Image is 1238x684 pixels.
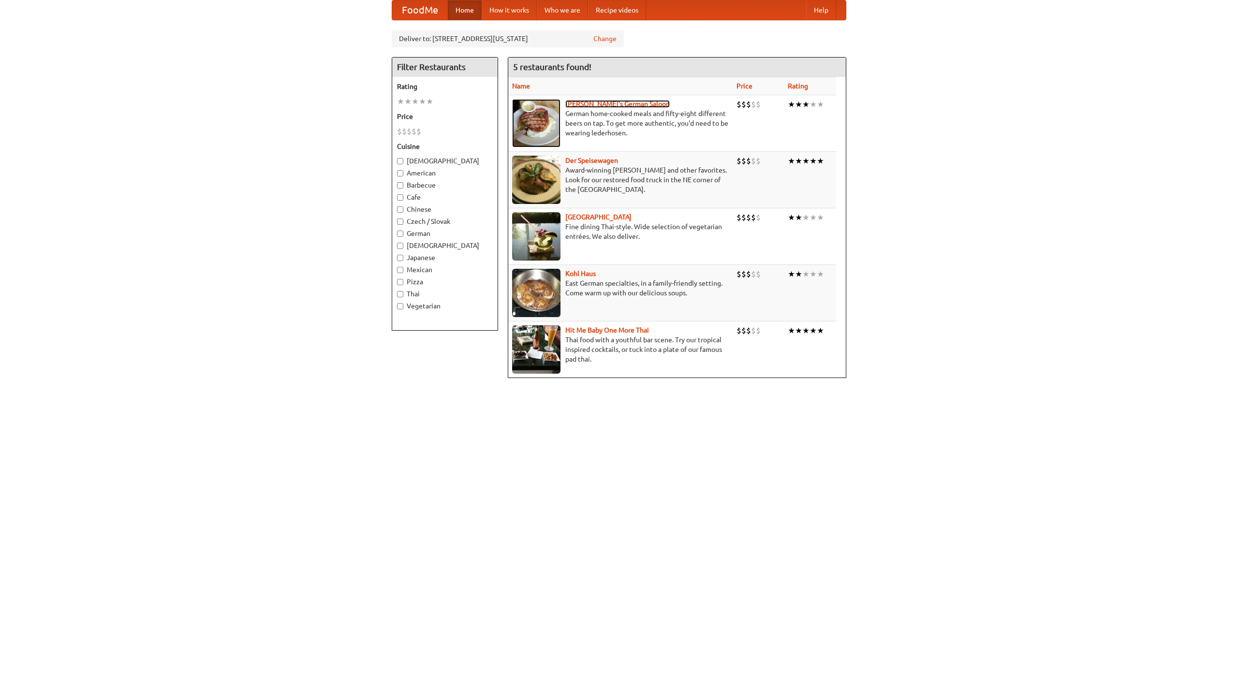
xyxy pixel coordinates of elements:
a: Price [737,82,752,90]
ng-pluralize: 5 restaurants found! [513,62,591,72]
b: [GEOGRAPHIC_DATA] [565,213,632,221]
li: ★ [795,269,802,279]
label: Thai [397,289,493,299]
li: ★ [810,156,817,166]
li: $ [402,126,407,137]
li: $ [416,126,421,137]
li: $ [756,99,761,110]
li: $ [746,269,751,279]
a: Help [806,0,836,20]
a: Home [448,0,482,20]
a: [PERSON_NAME]'s German Saloon [565,100,670,108]
img: babythai.jpg [512,325,560,374]
a: FoodMe [392,0,448,20]
li: ★ [397,96,404,107]
input: Barbecue [397,182,403,189]
label: Czech / Slovak [397,217,493,226]
li: ★ [419,96,426,107]
li: $ [412,126,416,137]
li: $ [746,212,751,223]
li: ★ [788,99,795,110]
li: $ [397,126,402,137]
li: $ [751,269,756,279]
label: Vegetarian [397,301,493,311]
li: ★ [817,156,824,166]
h4: Filter Restaurants [392,58,498,77]
li: ★ [795,212,802,223]
label: [DEMOGRAPHIC_DATA] [397,241,493,250]
b: Hit Me Baby One More Thai [565,326,649,334]
li: $ [737,212,741,223]
img: esthers.jpg [512,99,560,147]
input: [DEMOGRAPHIC_DATA] [397,158,403,164]
li: ★ [788,156,795,166]
a: Name [512,82,530,90]
li: $ [741,269,746,279]
li: ★ [817,325,824,336]
li: ★ [802,156,810,166]
li: $ [741,156,746,166]
li: $ [741,99,746,110]
li: ★ [810,212,817,223]
img: speisewagen.jpg [512,156,560,204]
li: ★ [810,325,817,336]
a: Kohl Haus [565,270,596,277]
label: American [397,168,493,178]
li: ★ [802,99,810,110]
li: $ [737,99,741,110]
li: ★ [817,99,824,110]
li: $ [756,156,761,166]
li: ★ [810,269,817,279]
input: American [397,170,403,176]
div: Deliver to: [STREET_ADDRESS][US_STATE] [392,30,624,47]
li: ★ [817,269,824,279]
h5: Rating [397,82,493,91]
li: ★ [817,212,824,223]
h5: Price [397,112,493,121]
li: $ [751,99,756,110]
input: German [397,231,403,237]
a: Rating [788,82,808,90]
input: Vegetarian [397,303,403,309]
label: Chinese [397,204,493,214]
li: ★ [795,99,802,110]
li: $ [407,126,412,137]
input: Cafe [397,194,403,201]
input: Thai [397,291,403,297]
li: ★ [802,325,810,336]
li: ★ [426,96,433,107]
p: Thai food with a youthful bar scene. Try our tropical inspired cocktails, or tuck into a plate of... [512,335,729,364]
h5: Cuisine [397,142,493,151]
a: Who we are [537,0,588,20]
li: $ [756,212,761,223]
li: $ [746,156,751,166]
li: ★ [802,212,810,223]
label: Cafe [397,192,493,202]
li: $ [751,212,756,223]
li: ★ [802,269,810,279]
label: [DEMOGRAPHIC_DATA] [397,156,493,166]
li: $ [751,156,756,166]
label: Barbecue [397,180,493,190]
li: $ [756,325,761,336]
li: ★ [795,156,802,166]
li: ★ [788,269,795,279]
a: How it works [482,0,537,20]
img: satay.jpg [512,212,560,261]
li: $ [746,325,751,336]
li: $ [737,156,741,166]
li: ★ [788,212,795,223]
li: $ [756,269,761,279]
li: $ [741,325,746,336]
li: $ [751,325,756,336]
a: Der Speisewagen [565,157,618,164]
li: ★ [788,325,795,336]
input: Mexican [397,267,403,273]
a: Recipe videos [588,0,646,20]
a: Change [593,34,617,44]
li: ★ [795,325,802,336]
li: $ [741,212,746,223]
